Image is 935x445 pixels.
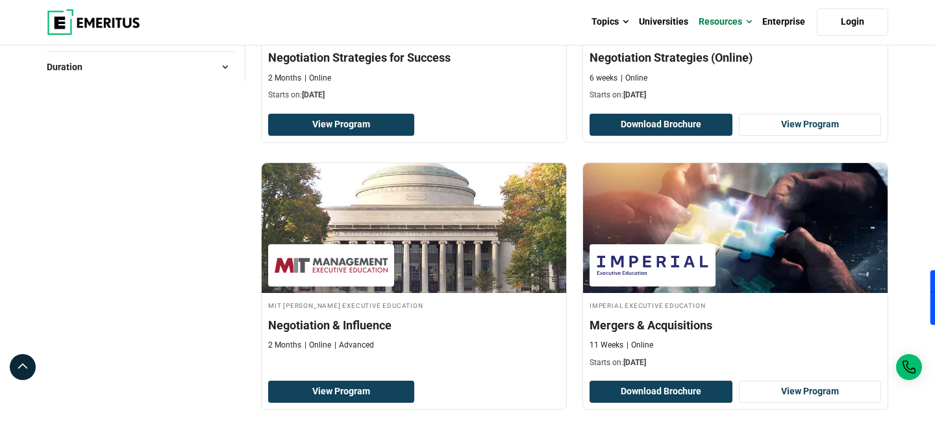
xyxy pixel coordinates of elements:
p: Starts on: [268,90,560,101]
p: Online [305,73,331,84]
a: View Program [739,381,882,403]
p: 2 Months [268,73,301,84]
button: Download Brochure [590,381,732,403]
a: View Program [268,381,414,403]
p: Online [621,73,647,84]
span: [DATE] [302,90,325,99]
a: View Program [739,114,882,136]
span: [DATE] [623,90,646,99]
span: [DATE] [623,358,646,367]
p: Starts on: [590,90,881,101]
a: Login [817,8,888,36]
a: Finance Course by Imperial Executive Education - October 16, 2025 Imperial Executive Education Im... [583,163,888,375]
h4: Imperial Executive Education [590,299,881,311]
img: Negotiation & Influence | Online Leadership Course [262,163,566,293]
h4: Negotiation & Influence [268,317,560,333]
img: Imperial Executive Education [596,251,709,280]
p: 6 weeks [590,73,617,84]
h4: MIT [PERSON_NAME] Executive Education [268,299,560,311]
img: MIT Sloan Executive Education [275,251,388,280]
img: Mergers & Acquisitions | Online Finance Course [583,163,888,293]
span: Duration [47,60,93,74]
button: Duration [47,57,234,77]
p: 2 Months [268,340,301,351]
a: Leadership Course by MIT Sloan Executive Education - MIT Sloan Executive Education MIT [PERSON_NA... [262,163,566,357]
p: Starts on: [590,357,881,368]
a: View Program [268,114,414,136]
h4: Negotiation Strategies (Online) [590,49,881,66]
p: 11 Weeks [590,340,623,351]
p: Advanced [334,340,374,351]
p: Online [305,340,331,351]
h4: Negotiation Strategies for Success [268,49,560,66]
button: Download Brochure [590,114,732,136]
h4: Mergers & Acquisitions [590,317,881,333]
p: Online [627,340,653,351]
